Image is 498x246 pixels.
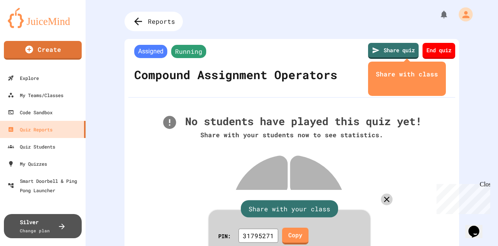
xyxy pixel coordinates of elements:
span: Change plan [20,228,50,234]
div: My Account [451,5,475,23]
div: Share with your class [241,200,338,218]
a: End quiz [423,43,455,59]
a: Create [4,41,82,60]
div: 31795271 [238,229,278,243]
span: Reports [148,17,175,26]
div: Chat with us now!Close [3,3,54,50]
a: Copy [282,228,309,244]
span: Assigned [134,45,167,58]
div: Compound Assignment Operators [132,60,339,89]
iframe: chat widget [433,181,490,214]
div: No students have played this quiz yet! [162,113,422,130]
div: My Quizzes [8,159,47,168]
div: Smart Doorbell & Ping Pong Launcher [8,176,82,195]
div: Quiz Reports [8,125,53,134]
div: Share with class [376,69,438,79]
span: Running [171,45,206,58]
div: Silver [20,218,50,234]
a: Share quiz [368,43,419,59]
div: My Notifications [425,8,451,21]
div: Code Sandbox [8,108,53,117]
img: logo-orange.svg [8,8,78,28]
div: Explore [8,73,39,83]
div: Quiz Students [8,142,55,151]
div: My Teams/Classes [8,90,63,100]
div: Share with your students now to see statistics. [162,130,422,140]
iframe: chat widget [465,215,490,238]
div: PIN: [218,232,231,240]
